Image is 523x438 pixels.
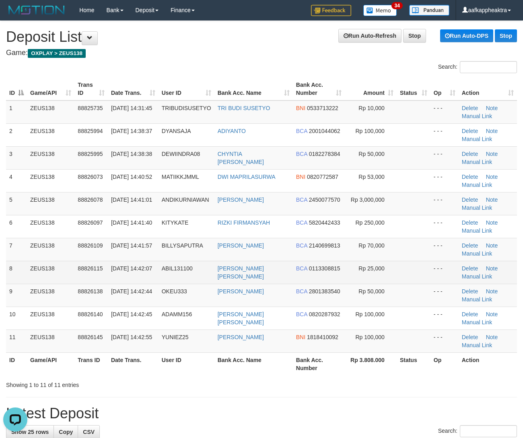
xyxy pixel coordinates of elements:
span: 88826145 [78,334,103,340]
span: Copy 0182278384 to clipboard [309,151,340,157]
a: DWI MAPRILASURWA [218,174,276,180]
span: ABIL131100 [162,265,193,272]
td: 2 [6,123,27,146]
th: Game/API [27,352,74,375]
span: 88826109 [78,242,103,249]
span: [DATE] 14:38:38 [111,151,152,157]
span: TRIBUDISUSETYO [162,105,211,111]
a: Delete [462,128,478,134]
a: Note [486,151,498,157]
span: [DATE] 14:42:44 [111,288,152,295]
span: BNI [296,105,305,111]
span: YUNIEZ25 [162,334,189,340]
td: 4 [6,169,27,192]
td: ZEUS138 [27,238,74,261]
span: [DATE] 14:42:07 [111,265,152,272]
th: Trans ID: activate to sort column ascending [74,78,108,100]
a: Note [486,174,498,180]
th: User ID [159,352,214,375]
a: Note [486,265,498,272]
span: 88826073 [78,174,103,180]
td: 11 [6,330,27,352]
span: [DATE] 14:38:37 [111,128,152,134]
span: 88825994 [78,128,103,134]
span: Copy 2801383540 to clipboard [309,288,340,295]
td: ZEUS138 [27,169,74,192]
a: Delete [462,265,478,272]
span: 88826115 [78,265,103,272]
td: ZEUS138 [27,123,74,146]
td: - - - [430,284,459,307]
td: 1 [6,100,27,124]
span: 88825735 [78,105,103,111]
td: 10 [6,307,27,330]
span: Rp 100,000 [355,311,384,317]
img: MOTION_logo.png [6,4,67,16]
span: OKEU333 [162,288,187,295]
th: Op: activate to sort column ascending [430,78,459,100]
span: [DATE] 14:40:52 [111,174,152,180]
img: Button%20Memo.svg [363,5,397,16]
td: ZEUS138 [27,192,74,215]
span: [DATE] 14:31:45 [111,105,152,111]
span: Rp 100,000 [355,334,384,340]
span: [DATE] 14:41:40 [111,219,152,226]
th: Status: activate to sort column ascending [397,78,430,100]
th: Date Trans.: activate to sort column ascending [108,78,159,100]
td: 5 [6,192,27,215]
span: BCA [296,219,307,226]
td: - - - [430,307,459,330]
th: Action [459,352,517,375]
td: ZEUS138 [27,307,74,330]
a: TRI BUDI SUSETYO [218,105,270,111]
a: Manual Link [462,296,492,303]
a: Delete [462,151,478,157]
td: - - - [430,123,459,146]
td: - - - [430,330,459,352]
a: Delete [462,334,478,340]
td: - - - [430,146,459,169]
input: Search: [460,61,517,73]
span: BCA [296,311,307,317]
span: Rp 100,000 [355,128,384,134]
a: Delete [462,219,478,226]
span: BNI [296,174,305,180]
td: 7 [6,238,27,261]
span: DYANSAJA [162,128,191,134]
input: Search: [460,425,517,437]
span: 88826138 [78,288,103,295]
span: BCA [296,242,307,249]
a: [PERSON_NAME] [218,288,264,295]
label: Search: [438,61,517,73]
a: Manual Link [462,250,492,257]
span: BCA [296,265,307,272]
a: Delete [462,105,478,111]
a: Delete [462,174,478,180]
span: KITYKATE [162,219,189,226]
span: BCA [296,151,307,157]
span: Copy 0820772587 to clipboard [307,174,338,180]
td: - - - [430,192,459,215]
span: Rp 3,000,000 [351,196,385,203]
span: ADAMM156 [162,311,192,317]
span: BCA [296,128,307,134]
span: BCA [296,196,307,203]
th: Rp 3.808.000 [345,352,397,375]
td: ZEUS138 [27,284,74,307]
span: [DATE] 14:41:57 [111,242,152,249]
th: Trans ID [74,352,108,375]
span: 88826140 [78,311,103,317]
a: Note [486,128,498,134]
img: panduan.png [409,5,449,16]
a: Manual Link [462,205,492,211]
a: RIZKI FIRMANSYAH [218,219,270,226]
td: ZEUS138 [27,100,74,124]
td: - - - [430,261,459,284]
a: Run Auto-Refresh [338,29,402,43]
span: Copy 5820442433 to clipboard [309,219,340,226]
span: Rp 250,000 [355,219,384,226]
a: Delete [462,242,478,249]
label: Search: [438,425,517,437]
td: ZEUS138 [27,261,74,284]
td: - - - [430,169,459,192]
